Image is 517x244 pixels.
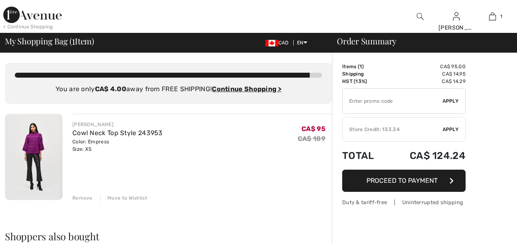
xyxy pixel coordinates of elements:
div: Duty & tariff-free | Uninterrupted shipping [342,198,466,206]
span: 1 [500,13,502,20]
img: 1ère Avenue [3,7,62,23]
a: Continue Shopping > [212,85,281,93]
a: Cowl Neck Top Style 243953 [72,129,163,137]
span: EN [297,40,307,46]
a: Sign In [453,12,460,20]
span: Proceed to Payment [366,177,438,184]
span: 1 [359,64,362,69]
td: CA$ 14.29 [387,78,466,85]
div: You are only away from FREE SHIPPING! [15,84,322,94]
a: 1 [475,12,510,21]
div: [PERSON_NAME] [438,23,474,32]
div: < Continue Shopping [3,23,53,30]
div: Move to Wishlist [100,194,147,202]
span: CAD [265,40,292,46]
td: CA$ 95.00 [387,63,466,70]
td: CA$ 124.24 [387,142,466,170]
img: My Info [453,12,460,21]
div: Color: Empress Size: XS [72,138,163,153]
td: CA$ 14.95 [387,70,466,78]
td: HST (13%) [342,78,387,85]
span: Apply [443,126,459,133]
h2: Shoppers also bought [5,231,332,241]
input: Promo code [343,89,443,113]
div: Order Summary [327,37,512,45]
span: My Shopping Bag ( Item) [5,37,94,45]
img: search the website [417,12,424,21]
button: Proceed to Payment [342,170,466,192]
img: My Bag [489,12,496,21]
span: Apply [443,97,459,105]
div: Remove [72,194,93,202]
span: 1 [72,35,75,46]
div: Store Credit: 133.34 [343,126,443,133]
span: CA$ 95 [301,125,325,133]
img: Cowl Neck Top Style 243953 [5,114,63,200]
s: CA$ 189 [298,135,325,143]
img: Canadian Dollar [265,40,278,46]
td: Shipping [342,70,387,78]
strong: CA$ 4.00 [95,85,126,93]
td: Items ( ) [342,63,387,70]
div: [PERSON_NAME] [72,121,163,128]
td: Total [342,142,387,170]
